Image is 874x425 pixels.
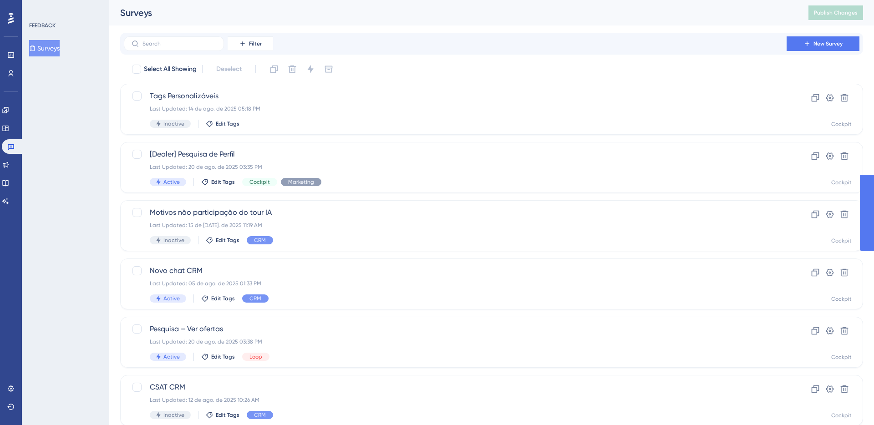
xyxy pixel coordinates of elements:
span: Cockpit [249,178,270,186]
span: CRM [249,295,261,302]
span: Pesquisa – Ver ofertas [150,324,761,334]
div: Cockpit [831,354,852,361]
div: Cockpit [831,295,852,303]
span: Deselect [216,64,242,75]
span: Edit Tags [211,178,235,186]
button: New Survey [787,36,859,51]
span: Motivos não participação do tour IA [150,207,761,218]
span: Active [163,295,180,302]
span: Tags Personalizáveis [150,91,761,101]
button: Edit Tags [201,295,235,302]
span: Edit Tags [216,237,239,244]
input: Search [142,40,216,47]
span: Novo chat CRM [150,265,761,276]
button: Edit Tags [206,120,239,127]
span: CSAT CRM [150,382,761,393]
span: Active [163,178,180,186]
span: Inactive [163,411,184,419]
div: Cockpit [831,179,852,186]
div: Surveys [120,6,786,19]
div: Last Updated: 20 de ago. de 2025 03:35 PM [150,163,761,171]
span: Edit Tags [216,411,239,419]
span: [Dealer] Pesquisa de Perfil [150,149,761,160]
span: Inactive [163,120,184,127]
div: Last Updated: 12 de ago. de 2025 10:26 AM [150,396,761,404]
span: Edit Tags [216,120,239,127]
div: FEEDBACK [29,22,56,29]
div: Cockpit [831,237,852,244]
div: Cockpit [831,412,852,419]
button: Edit Tags [201,178,235,186]
span: Active [163,353,180,360]
button: Edit Tags [201,353,235,360]
span: Loop [249,353,262,360]
span: Edit Tags [211,353,235,360]
button: Filter [228,36,273,51]
div: Last Updated: 14 de ago. de 2025 05:18 PM [150,105,761,112]
span: Edit Tags [211,295,235,302]
div: Last Updated: 15 de [DATE]. de 2025 11:19 AM [150,222,761,229]
iframe: UserGuiding AI Assistant Launcher [836,389,863,416]
button: Edit Tags [206,411,239,419]
span: Filter [249,40,262,47]
div: Last Updated: 05 de ago. de 2025 01:33 PM [150,280,761,287]
span: New Survey [813,40,843,47]
span: Select All Showing [144,64,197,75]
div: Last Updated: 20 de ago. de 2025 03:38 PM [150,338,761,345]
span: Inactive [163,237,184,244]
div: Cockpit [831,121,852,128]
span: Marketing [288,178,314,186]
button: Publish Changes [808,5,863,20]
span: CRM [254,411,266,419]
span: Publish Changes [814,9,858,16]
button: Edit Tags [206,237,239,244]
span: CRM [254,237,266,244]
button: Surveys [29,40,60,56]
button: Deselect [208,61,250,77]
